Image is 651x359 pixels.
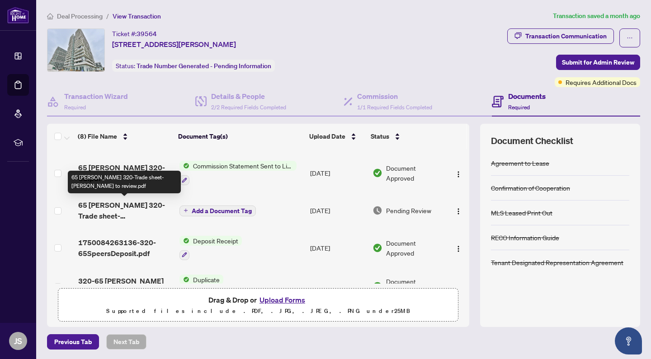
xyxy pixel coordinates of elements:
[455,245,462,252] img: Logo
[357,91,432,102] h4: Commission
[627,35,633,41] span: ellipsis
[179,275,189,284] img: Status Icon
[179,275,223,299] button: Status IconDuplicate
[491,233,559,242] div: RECO Information Guide
[211,91,286,102] h4: Details & People
[64,306,453,317] p: Supported files include .PDF, .JPG, .JPEG, .PNG under 25 MB
[47,13,53,19] span: home
[357,104,432,111] span: 1/1 Required Fields Completed
[451,279,466,294] button: Logo
[491,257,623,267] div: Tenant Designated Representation Agreement
[553,11,640,21] article: Transaction saved a month ago
[175,124,306,149] th: Document Tag(s)
[367,124,444,149] th: Status
[373,243,382,253] img: Document Status
[179,236,189,246] img: Status Icon
[211,104,286,111] span: 2/2 Required Fields Completed
[189,236,242,246] span: Deposit Receipt
[386,205,431,215] span: Pending Review
[179,205,256,216] button: Add a Document Tag
[491,183,570,193] div: Confirmation of Cooperation
[371,131,389,141] span: Status
[307,228,369,267] td: [DATE]
[74,124,175,149] th: (8) File Name
[179,236,242,260] button: Status IconDeposit Receipt
[507,28,614,44] button: Transaction Communication
[307,192,369,228] td: [DATE]
[451,166,466,180] button: Logo
[137,62,271,70] span: Trade Number Generated - Pending Information
[373,205,382,215] img: Document Status
[455,171,462,178] img: Logo
[14,335,22,347] span: JS
[386,238,443,258] span: Document Approved
[7,7,29,23] img: logo
[112,39,236,50] span: [STREET_ADDRESS][PERSON_NAME]
[615,327,642,354] button: Open asap
[491,158,549,168] div: Agreement to Lease
[179,205,256,216] button: Add a Document Tag
[78,162,172,184] span: 65 [PERSON_NAME] 320-CS.pdf
[179,161,189,171] img: Status Icon
[47,334,99,350] button: Previous Tab
[112,60,275,72] div: Status:
[386,276,443,296] span: Document Approved
[113,12,161,20] span: View Transaction
[47,29,104,71] img: IMG-W12209161_1.jpg
[491,135,573,147] span: Document Checklist
[491,208,552,218] div: MLS Leased Print Out
[68,171,181,193] div: 65 [PERSON_NAME] 320-Trade sheet-[PERSON_NAME] to review.pdf
[184,208,188,213] span: plus
[451,241,466,255] button: Logo
[57,12,103,20] span: Deal Processing
[525,29,607,43] div: Transaction Communication
[137,30,157,38] span: 39564
[307,154,369,192] td: [DATE]
[508,91,546,102] h4: Documents
[78,275,172,297] span: 320-65 [PERSON_NAME] Deposit.pdf
[257,294,308,306] button: Upload Forms
[566,77,637,87] span: Requires Additional Docs
[455,208,462,215] img: Logo
[189,161,297,171] span: Commission Statement Sent to Listing Brokerage
[562,55,634,70] span: Submit for Admin Review
[78,200,172,221] span: 65 [PERSON_NAME] 320-Trade sheet-[PERSON_NAME] to review.pdf
[106,11,109,21] li: /
[307,267,369,306] td: [DATE]
[373,281,382,291] img: Document Status
[64,91,128,102] h4: Transaction Wizard
[106,334,146,350] button: Next Tab
[306,124,368,149] th: Upload Date
[112,28,157,39] div: Ticket #:
[192,208,252,214] span: Add a Document Tag
[556,55,640,70] button: Submit for Admin Review
[386,163,443,183] span: Document Approved
[508,104,530,111] span: Required
[208,294,308,306] span: Drag & Drop or
[179,161,297,185] button: Status IconCommission Statement Sent to Listing Brokerage
[58,289,458,322] span: Drag & Drop orUpload FormsSupported files include .PDF, .JPG, .JPEG, .PNG under25MB
[189,275,223,284] span: Duplicate
[64,104,86,111] span: Required
[78,237,172,259] span: 1750084263136-320-65SpeersDeposit.pdf
[54,335,92,349] span: Previous Tab
[78,131,117,141] span: (8) File Name
[451,203,466,218] button: Logo
[373,168,382,178] img: Document Status
[309,131,345,141] span: Upload Date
